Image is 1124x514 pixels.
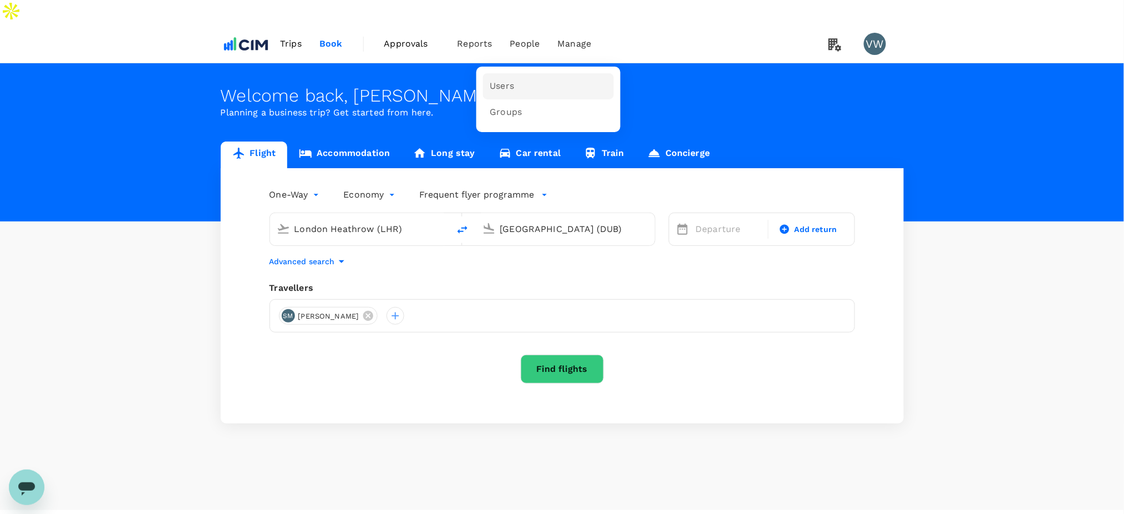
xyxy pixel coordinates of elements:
[572,142,636,168] a: Train
[483,99,614,125] a: Groups
[282,309,295,322] div: SM
[279,307,378,325] div: SM[PERSON_NAME]
[420,188,535,201] p: Frequent flyer programme
[375,25,449,63] a: Approvals
[521,355,604,384] button: Find flights
[269,281,855,295] div: Travellers
[557,37,591,51] span: Manage
[344,186,398,204] div: Economy
[221,32,272,56] img: CIM ENVIRONMENTAL PTY LTD
[294,220,426,238] input: Depart from
[271,25,311,63] a: Trips
[490,106,522,119] span: Groups
[510,37,540,51] span: People
[221,106,904,119] p: Planning a business trip? Get started from here.
[696,223,762,236] p: Departure
[280,37,302,51] span: Trips
[401,142,486,168] a: Long stay
[449,216,476,243] button: delete
[441,228,444,230] button: Open
[221,85,904,106] div: Welcome back , [PERSON_NAME] .
[483,73,614,99] a: Users
[420,188,548,201] button: Frequent flyer programme
[636,142,721,168] a: Concierge
[795,224,837,235] span: Add return
[269,186,322,204] div: One-Way
[9,470,44,505] iframe: Button to launch messaging window
[864,33,886,55] div: VW
[269,256,335,267] p: Advanced search
[487,142,573,168] a: Car rental
[319,37,343,51] span: Book
[500,220,632,238] input: Going to
[647,228,649,230] button: Open
[384,37,440,51] span: Approvals
[311,25,352,63] a: Book
[287,142,401,168] a: Accommodation
[292,311,366,322] span: [PERSON_NAME]
[457,37,492,51] span: Reports
[221,142,288,168] a: Flight
[490,80,514,93] span: Users
[269,255,348,268] button: Advanced search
